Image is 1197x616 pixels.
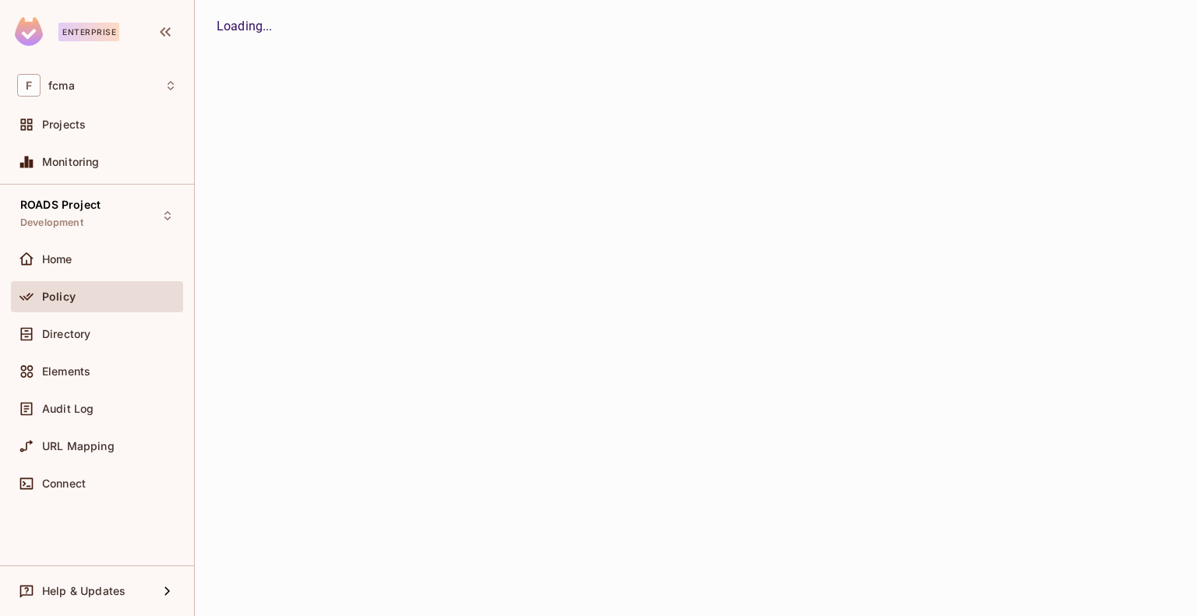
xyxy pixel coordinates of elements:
span: Directory [42,328,90,340]
span: Workspace: fcma [48,79,75,92]
span: ROADS Project [20,199,101,211]
span: Connect [42,477,86,490]
span: Audit Log [42,403,94,415]
span: Development [20,216,83,229]
img: SReyMgAAAABJRU5ErkJggg== [15,17,43,46]
span: F [17,74,41,97]
span: Help & Updates [42,585,125,597]
span: Home [42,253,72,266]
span: URL Mapping [42,440,115,452]
div: Enterprise [58,23,119,41]
span: Policy [42,290,76,303]
div: Loading... [217,17,1175,36]
span: Projects [42,118,86,131]
span: Monitoring [42,156,100,168]
span: Elements [42,365,90,378]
